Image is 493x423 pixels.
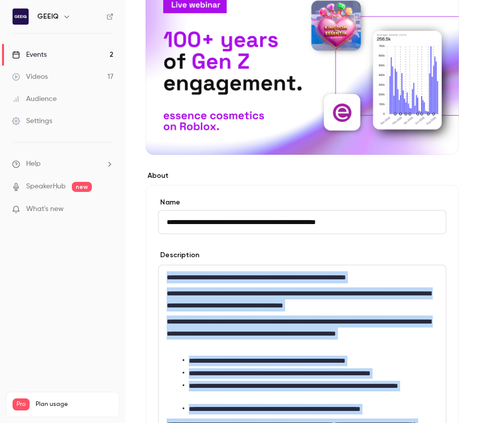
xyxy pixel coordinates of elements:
span: What's new [26,204,64,215]
span: Pro [13,398,30,410]
li: help-dropdown-opener [12,159,113,169]
a: SpeakerHub [26,181,66,192]
div: Events [12,50,47,60]
div: Settings [12,116,52,126]
div: Videos [12,72,48,82]
span: Plan usage [36,400,113,408]
label: About [146,171,459,181]
h6: GEEIQ [37,12,59,22]
label: Name [158,197,446,207]
label: Description [158,250,199,260]
span: Help [26,159,41,169]
img: GEEIQ [13,9,29,25]
span: new [72,182,92,192]
div: Audience [12,94,57,104]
